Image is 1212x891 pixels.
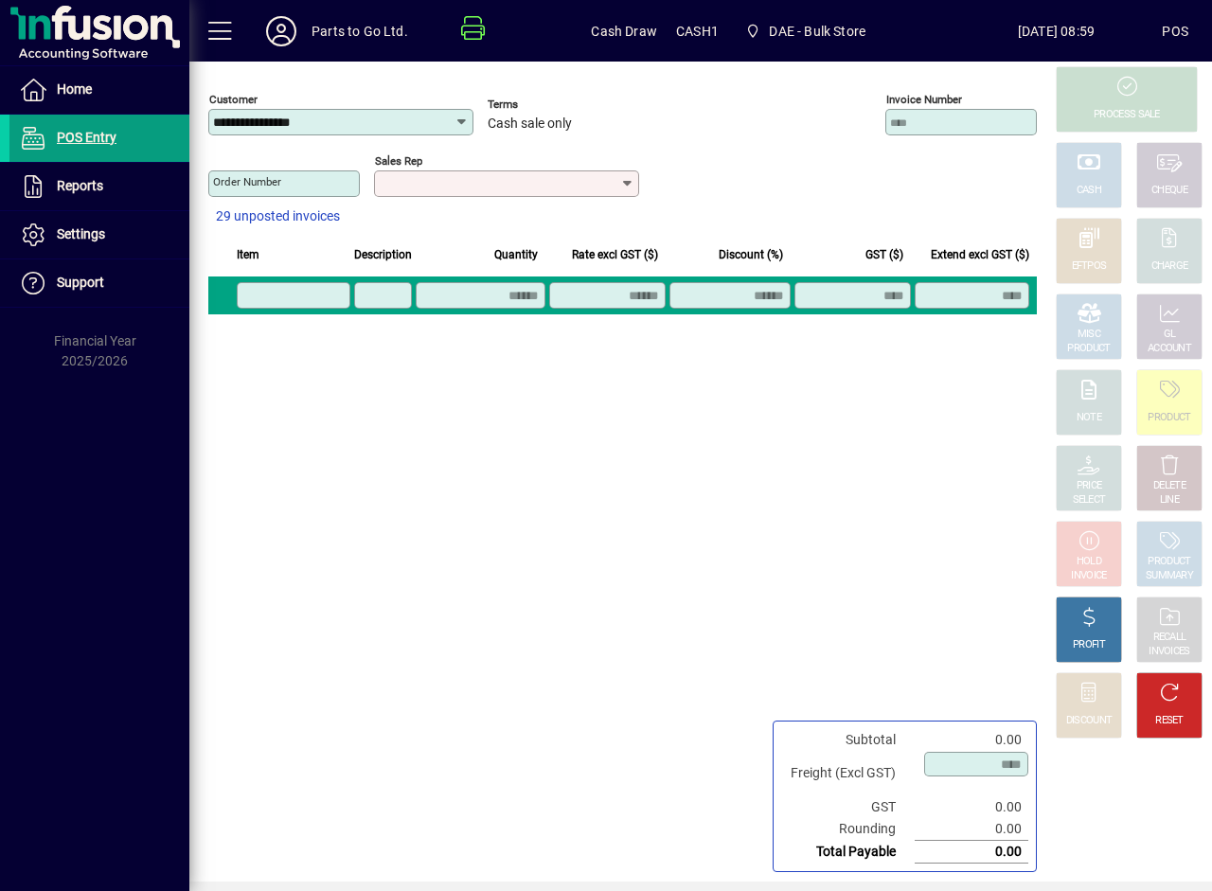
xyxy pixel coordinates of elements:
span: Description [354,244,412,265]
div: ACCOUNT [1148,342,1191,356]
div: SUMMARY [1146,569,1193,583]
div: PROFIT [1073,638,1105,652]
button: 29 unposted invoices [208,200,348,234]
div: PRICE [1077,479,1102,493]
span: Terms [488,98,601,111]
td: 0.00 [915,796,1028,818]
span: DAE - Bulk Store [738,14,873,48]
div: DELETE [1153,479,1185,493]
div: PRODUCT [1067,342,1110,356]
span: Item [237,244,259,265]
span: CASH1 [676,16,719,46]
span: Cash Draw [591,16,657,46]
div: EFTPOS [1072,259,1107,274]
td: Freight (Excl GST) [781,751,915,796]
td: Total Payable [781,841,915,864]
mat-label: Order number [213,175,281,188]
div: RECALL [1153,631,1186,645]
a: Support [9,259,189,307]
div: INVOICE [1071,569,1106,583]
div: PRODUCT [1148,555,1190,569]
td: 0.00 [915,841,1028,864]
div: SELECT [1073,493,1106,508]
mat-label: Sales rep [375,154,422,168]
div: LINE [1160,493,1179,508]
span: Extend excl GST ($) [931,244,1029,265]
span: 29 unposted invoices [216,206,340,226]
div: CASH [1077,184,1101,198]
a: Settings [9,211,189,258]
a: Home [9,66,189,114]
div: INVOICES [1149,645,1189,659]
span: [DATE] 08:59 [951,16,1163,46]
span: Home [57,81,92,97]
span: Settings [57,226,105,241]
div: MISC [1078,328,1100,342]
div: PROCESS SALE [1094,108,1160,122]
span: GST ($) [865,244,903,265]
div: POS [1162,16,1188,46]
div: Parts to Go Ltd. [312,16,408,46]
div: NOTE [1077,411,1101,425]
span: Discount (%) [719,244,783,265]
td: GST [781,796,915,818]
span: Support [57,275,104,290]
div: RESET [1155,714,1184,728]
button: Profile [251,14,312,48]
span: Cash sale only [488,116,572,132]
span: DAE - Bulk Store [769,16,865,46]
div: CHEQUE [1151,184,1187,198]
td: 0.00 [915,729,1028,751]
a: Reports [9,163,189,210]
div: HOLD [1077,555,1101,569]
mat-label: Invoice number [886,93,962,106]
div: PRODUCT [1148,411,1190,425]
span: Quantity [494,244,538,265]
div: CHARGE [1151,259,1188,274]
div: GL [1164,328,1176,342]
span: Rate excl GST ($) [572,244,658,265]
td: Rounding [781,818,915,841]
td: Subtotal [781,729,915,751]
span: POS Entry [57,130,116,145]
span: Reports [57,178,103,193]
mat-label: Customer [209,93,258,106]
td: 0.00 [915,818,1028,841]
div: DISCOUNT [1066,714,1112,728]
